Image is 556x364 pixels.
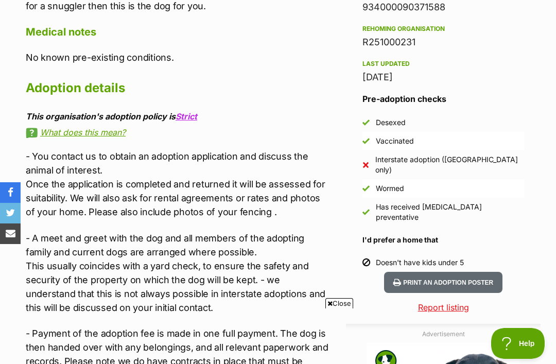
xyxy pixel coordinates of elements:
img: Yes [362,209,370,216]
h2: Adoption details [26,77,331,99]
p: No known pre-existing conditions. [26,50,331,64]
button: Print an adoption poster [384,272,502,293]
div: Has received [MEDICAL_DATA] preventative [376,202,524,222]
div: Desexed [376,117,406,128]
div: Interstate adoption ([GEOGRAPHIC_DATA] only) [375,154,524,175]
h4: I'd prefer a home that [362,235,524,245]
p: - You contact us to obtain an adoption application and discuss the animal of interest. Once the a... [26,149,331,219]
div: Doesn't have kids under 5 [376,257,464,268]
a: Report listing [346,301,541,314]
div: R251000231 [362,35,524,49]
a: Strict [176,111,197,122]
span: Close [325,298,353,308]
h4: Medical notes [26,25,331,39]
h3: Pre-adoption checks [362,93,524,105]
img: Yes [362,185,370,192]
div: Rehoming organisation [362,25,524,33]
div: [DATE] [362,70,524,84]
div: Vaccinated [376,136,414,146]
img: Yes [362,137,370,145]
p: - A meet and greet with the dog and all members of the adopting family and current dogs are arran... [26,231,331,315]
img: Yes [362,119,370,126]
div: Wormed [376,183,404,194]
iframe: Help Scout Beacon - Open [491,328,546,359]
div: This organisation's adoption policy is [26,112,331,121]
iframe: Advertisement [91,313,465,359]
div: Last updated [362,60,524,68]
a: What does this mean? [26,128,331,137]
img: No [362,162,369,168]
